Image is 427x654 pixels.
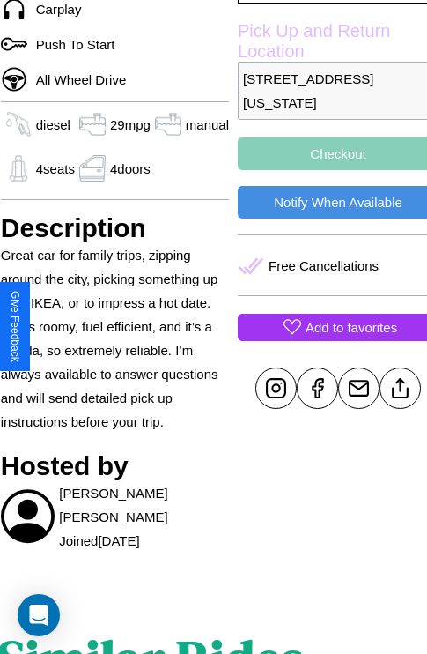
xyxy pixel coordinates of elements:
[59,529,139,553] p: Joined [DATE]
[1,155,36,182] img: gas
[1,111,36,137] img: gas
[36,157,75,181] p: 4 seats
[27,33,115,56] p: Push To Start
[18,594,60,636] div: Open Intercom Messenger
[36,113,70,137] p: diesel
[1,451,229,481] h3: Hosted by
[186,113,229,137] p: manual
[151,111,186,137] img: gas
[269,254,379,278] p: Free Cancellations
[110,113,151,137] p: 29 mpg
[75,155,110,182] img: gas
[1,243,229,434] p: Great car for family trips, zipping around the city, picking something up from IKEA, or to impres...
[59,481,229,529] p: [PERSON_NAME] [PERSON_NAME]
[110,157,151,181] p: 4 doors
[9,291,21,362] div: Give Feedback
[306,316,397,339] p: Add to favorites
[75,111,110,137] img: gas
[27,68,127,92] p: All Wheel Drive
[1,213,229,243] h3: Description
